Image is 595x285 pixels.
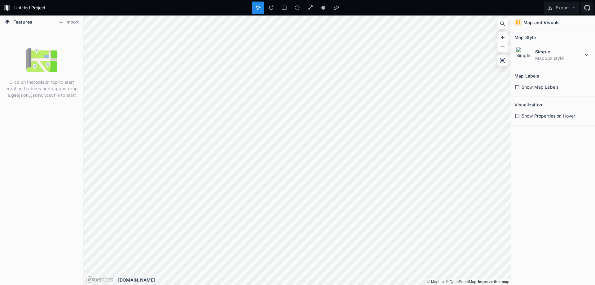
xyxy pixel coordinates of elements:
[10,92,29,98] strong: .geojson
[514,33,536,42] h2: Map Style
[118,277,511,283] div: [DOMAIN_NAME]
[446,280,476,284] a: OpenStreetMap
[33,79,45,85] strong: tools
[5,79,79,98] p: Click on the on top to start creating features or drag and drop a , or file to start
[13,19,32,25] span: Features
[535,48,583,55] dt: Simple
[522,84,558,90] span: Show Map Labels
[535,55,583,61] dd: Mapbox style
[427,280,444,284] a: Mapbox
[523,19,560,26] h4: Map and Visuals
[478,280,509,284] a: Map feedback
[514,100,542,109] h2: Visualization
[522,113,575,119] span: Show Properties on Hover
[514,71,539,81] h2: Map Labels
[26,45,57,76] img: empty
[30,92,41,98] strong: .json
[544,2,580,14] button: Export
[55,17,82,27] button: Import
[86,276,113,283] a: Mapbox logo
[516,47,532,63] img: Simple
[45,92,54,98] strong: .csv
